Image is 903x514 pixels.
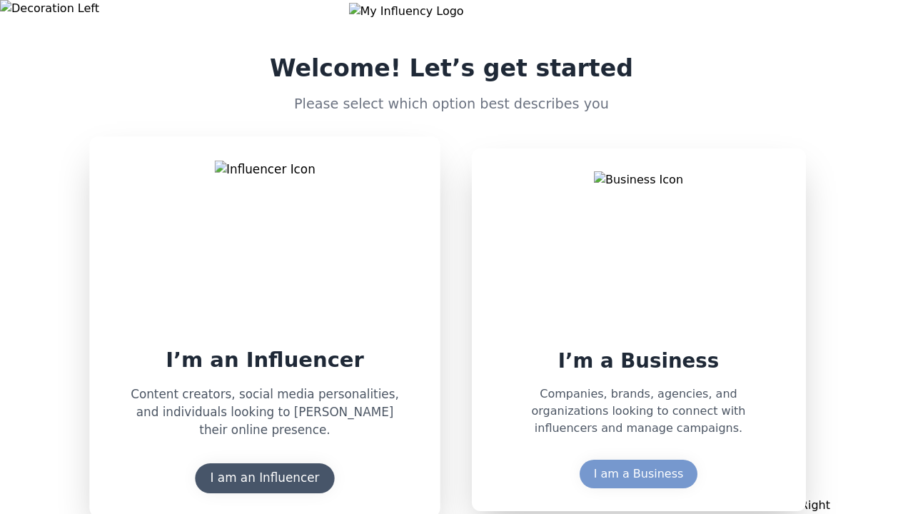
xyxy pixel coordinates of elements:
[558,348,720,374] h3: I’m a Business
[214,161,316,328] img: Influencer Icon
[495,385,783,437] p: Companies, brands, agencies, and organizations looking to connect with influencers and manage cam...
[270,94,633,114] p: Please select which option best describes you
[195,463,334,493] button: I am an Influencer
[580,460,698,488] button: I am a Business
[594,465,684,483] div: I am a Business
[270,54,633,83] h1: Welcome! Let’s get started
[349,3,555,20] img: My Influency Logo
[210,470,319,488] div: I am an Influencer
[594,171,683,331] img: Business Icon
[166,346,364,373] h3: I’m an Influencer
[113,385,415,440] p: Content creators, social media personalities, and individuals looking to [PERSON_NAME] their onli...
